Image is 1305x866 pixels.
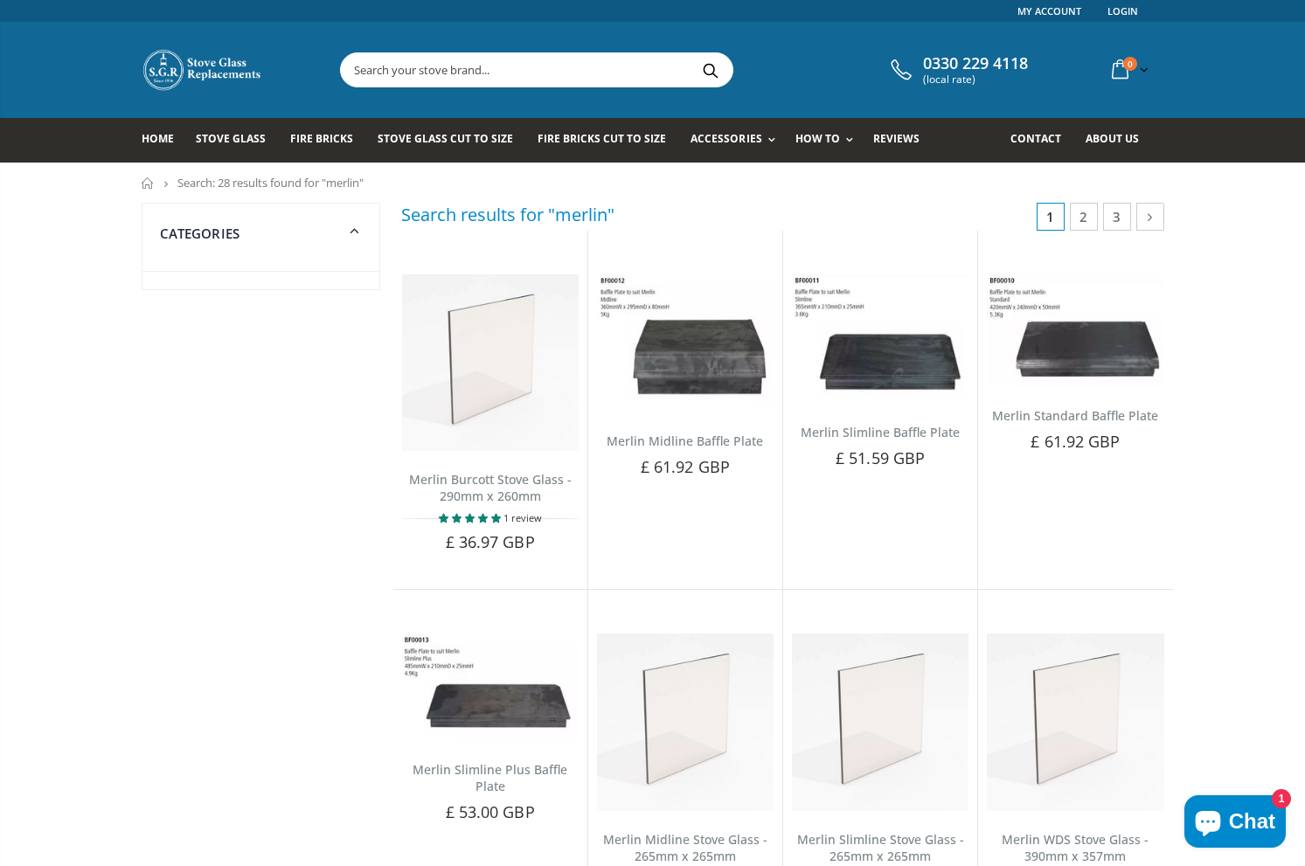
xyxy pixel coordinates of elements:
[923,54,1028,73] span: 0330 229 4118
[1086,131,1139,146] span: About us
[538,118,679,163] a: Fire Bricks Cut To Size
[402,634,579,741] img: Merlin Slimline Plus Baffle Plate
[597,634,774,810] img: Merlin Midline Stove Glass
[409,471,572,504] a: Merlin Burcott Stove Glass - 290mm x 260mm
[160,225,240,242] span: Categories
[836,447,925,468] span: £ 51.59 GBP
[607,433,763,449] a: Merlin Midline Baffle Plate
[1002,831,1149,864] a: Merlin WDS Stove Glass - 390mm x 357mm
[142,118,187,163] a: Home
[378,118,526,163] a: Stove Glass Cut To Size
[795,131,840,146] span: How To
[873,118,933,163] a: Reviews
[503,511,542,524] span: 1 review
[142,131,174,146] span: Home
[341,53,928,87] input: Search your stove brand...
[196,118,279,163] a: Stove Glass
[1010,131,1061,146] span: Contact
[1070,203,1098,231] a: 2
[641,456,730,477] span: £ 61.92 GBP
[401,203,614,226] h3: Search results for "merlin"
[1105,52,1152,87] a: 0
[873,131,920,146] span: Reviews
[378,131,513,146] span: Stove Glass Cut To Size
[992,407,1158,424] a: Merlin Standard Baffle Plate
[886,54,1028,86] a: 0330 229 4118 (local rate)
[538,131,666,146] span: Fire Bricks Cut To Size
[290,131,353,146] span: Fire Bricks
[446,531,535,552] span: £ 36.97 GBP
[801,424,960,440] a: Merlin Slimline Baffle Plate
[691,118,783,163] a: Accessories
[196,131,266,146] span: Stove Glass
[1179,795,1291,852] inbox-online-store-chat: Shopify online store chat
[792,274,968,402] img: Merlin Slimline Baffle Plate
[1031,431,1120,452] span: £ 61.92 GBP
[142,177,155,189] a: Home
[797,831,964,864] a: Merlin Slimline Stove Glass - 265mm x 265mm
[413,761,567,794] a: Merlin Slimline Plus Baffle Plate
[290,118,366,163] a: Fire Bricks
[1037,203,1065,231] span: 1
[446,801,535,822] span: £ 53.00 GBP
[177,175,364,191] span: Search: 28 results found for "merlin"
[439,511,503,524] span: 5.00 stars
[1086,118,1152,163] a: About us
[792,634,968,810] img: Merlin Slimline Stove Glass
[142,48,264,92] img: Stove Glass Replacement
[987,634,1163,810] img: Merlin WDS Stove Glass
[402,274,579,451] img: Merlin Burcott Stove Glass
[691,53,731,87] button: Search
[1123,57,1137,71] span: 0
[603,831,767,864] a: Merlin Midline Stove Glass - 265mm x 265mm
[1010,118,1074,163] a: Contact
[923,73,1028,86] span: (local rate)
[987,274,1163,385] img: Merlin Standard Baffle Plate
[691,131,761,146] span: Accessories
[597,274,774,411] img: Merlin Midline Baffle Plate
[795,118,862,163] a: How To
[1103,203,1131,231] a: 3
